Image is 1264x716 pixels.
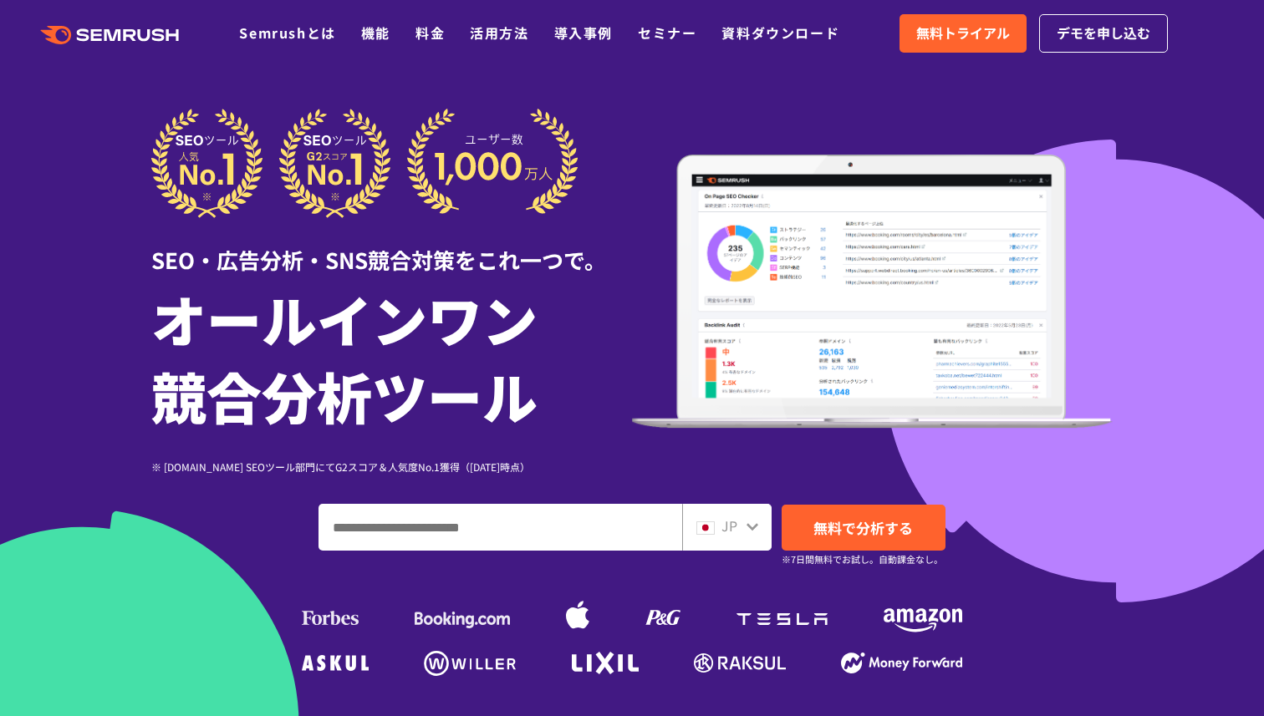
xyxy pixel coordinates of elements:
span: デモを申し込む [1057,23,1150,44]
a: 導入事例 [554,23,613,43]
input: ドメイン、キーワードまたはURLを入力してください [319,505,681,550]
a: 無料で分析する [782,505,945,551]
a: 無料トライアル [900,14,1027,53]
div: ※ [DOMAIN_NAME] SEOツール部門にてG2スコア＆人気度No.1獲得（[DATE]時点） [151,459,632,475]
span: 無料で分析する [813,517,913,538]
a: デモを申し込む [1039,14,1168,53]
span: 無料トライアル [916,23,1010,44]
h1: オールインワン 競合分析ツール [151,280,632,434]
span: JP [721,515,737,536]
small: ※7日間無料でお試し。自動課金なし。 [782,551,943,567]
a: 活用方法 [470,23,528,43]
a: Semrushとは [239,23,335,43]
a: セミナー [638,23,696,43]
a: 機能 [361,23,390,43]
a: 資料ダウンロード [721,23,839,43]
div: SEO・広告分析・SNS競合対策をこれ一つで。 [151,218,632,276]
a: 料金 [415,23,445,43]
